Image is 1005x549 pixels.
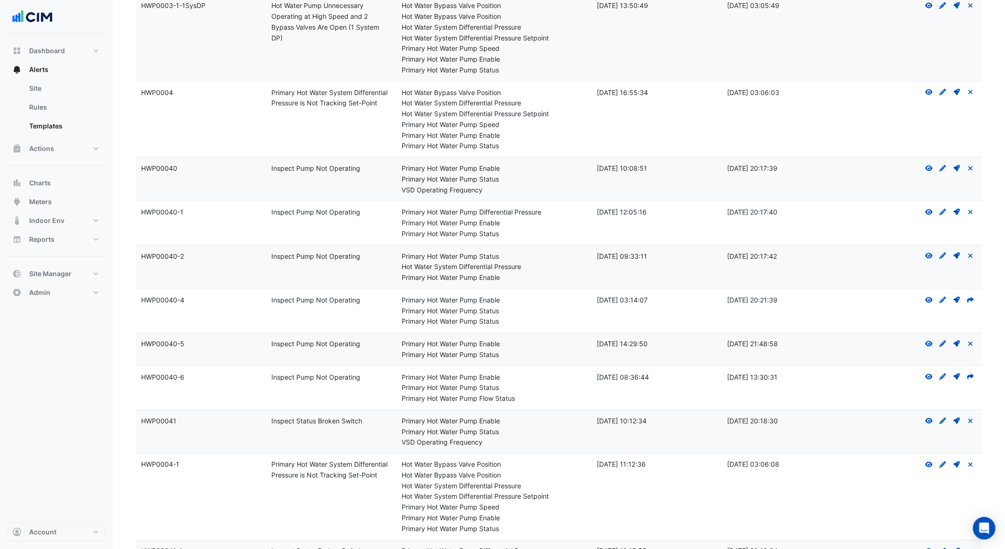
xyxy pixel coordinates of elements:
[402,141,586,151] div: Primary Hot Water Pump Status
[925,417,934,425] fa-icon: View
[8,523,105,541] button: Account
[12,46,22,56] app-icon: Dashboard
[402,350,586,360] div: Primary Hot Water Pump Status
[8,230,105,249] button: Reports
[966,252,975,260] a: Unshare
[141,416,260,427] div: HWP00041
[12,65,22,74] app-icon: Alerts
[597,207,716,218] div: [DATE] 12:05:16
[29,178,51,188] span: Charts
[939,164,947,172] fa-icon: Create Draft - to edit a template, you first need to create a draft, and then submit it for appro...
[939,373,947,381] fa-icon: Create Draft - to edit a template, you first need to create a draft, and then submit it for appro...
[402,470,586,481] div: Hot Water Bypass Valve Position
[402,492,586,502] div: Hot Water System Differential Pressure Setpoint
[141,339,260,350] div: HWP00040-5
[402,251,586,262] div: Primary Hot Water Pump Status
[271,339,390,350] div: Inspect Pump Not Operating
[728,163,847,174] div: [DATE] 20:17:39
[966,88,975,96] a: Unshare
[953,88,961,96] fa-icon: Deploy
[12,288,22,297] app-icon: Admin
[953,373,961,381] fa-icon: Deploy
[271,88,390,109] div: Primary Hot Water System Differential Pressure is Not Tracking Set-Point
[402,33,586,44] div: Hot Water System Differential Pressure Setpoint
[939,252,947,260] fa-icon: Create Draft - to edit a template, you first need to create a draft, and then submit it for appro...
[953,208,961,216] fa-icon: Deploy
[966,417,975,425] a: Unshare
[402,339,586,350] div: Primary Hot Water Pump Enable
[925,164,934,172] fa-icon: View
[402,0,586,11] div: Hot Water Bypass Valve Position
[402,119,586,130] div: Primary Hot Water Pump Speed
[728,207,847,218] div: [DATE] 20:17:40
[728,416,847,427] div: [DATE] 20:18:30
[12,235,22,244] app-icon: Reports
[8,211,105,230] button: Indoor Env
[271,460,390,481] div: Primary Hot Water System Differential Pressure is Not Tracking Set-Point
[271,0,390,43] div: Hot Water Pump Unnecessary Operating at High Speed and 2 Bypass Valves Are Open (1 System DP)
[402,416,586,427] div: Primary Hot Water Pump Enable
[402,109,586,119] div: Hot Water System Differential Pressure Setpoint
[402,130,586,141] div: Primary Hot Water Pump Enable
[8,192,105,211] button: Meters
[271,295,390,306] div: Inspect Pump Not Operating
[966,296,975,304] a: Share
[22,117,105,135] a: Templates
[597,339,716,350] div: [DATE] 14:29:50
[953,417,961,425] fa-icon: Deploy
[925,1,934,9] fa-icon: View
[966,340,975,348] a: Unshare
[925,208,934,216] fa-icon: View
[402,460,586,470] div: Hot Water Bypass Valve Position
[271,372,390,383] div: Inspect Pump Not Operating
[953,164,961,172] fa-icon: Deploy
[402,174,586,185] div: Primary Hot Water Pump Status
[29,144,54,153] span: Actions
[271,251,390,262] div: Inspect Pump Not Operating
[925,296,934,304] fa-icon: View
[966,208,975,216] a: Unshare
[402,427,586,438] div: Primary Hot Water Pump Status
[8,174,105,192] button: Charts
[939,417,947,425] fa-icon: Create Draft - to edit a template, you first need to create a draft, and then submit it for appro...
[402,43,586,54] div: Primary Hot Water Pump Speed
[141,163,260,174] div: HWP00040
[141,88,260,98] div: HWP0004
[597,460,716,470] div: [DATE] 11:12:36
[953,296,961,304] fa-icon: Deploy
[973,517,996,540] div: Open Intercom Messenger
[271,416,390,427] div: Inspect Status Broken Switch
[939,340,947,348] fa-icon: Create Draft - to edit a template, you first need to create a draft, and then submit it for appro...
[597,416,716,427] div: [DATE] 10:12:34
[597,88,716,98] div: [DATE] 16:55:34
[141,295,260,306] div: HWP00040-4
[597,295,716,306] div: [DATE] 03:14:07
[8,264,105,283] button: Site Manager
[953,1,961,9] fa-icon: Deploy
[402,163,586,174] div: Primary Hot Water Pump Enable
[29,235,55,244] span: Reports
[953,461,961,469] fa-icon: Deploy
[402,437,586,448] div: VSD Operating Frequency
[402,524,586,535] div: Primary Hot Water Pump Status
[597,251,716,262] div: [DATE] 09:33:11
[29,527,56,537] span: Account
[728,251,847,262] div: [DATE] 20:17:42
[22,79,105,98] a: Site
[728,88,847,98] div: [DATE] 03:06:03
[402,218,586,229] div: Primary Hot Water Pump Enable
[29,216,64,225] span: Indoor Env
[953,252,961,260] fa-icon: Deploy
[402,306,586,317] div: Primary Hot Water Pump Status
[402,207,586,218] div: Primary Hot Water Pump Differential Pressure
[141,0,260,11] div: HWP0003-1-1SysDP
[8,60,105,79] button: Alerts
[728,460,847,470] div: [DATE] 03:06:08
[728,372,847,383] div: [DATE] 13:30:31
[11,8,54,26] img: Company Logo
[939,461,947,469] fa-icon: Create Draft - to edit a template, you first need to create a draft, and then submit it for appro...
[402,382,586,393] div: Primary Hot Water Pump Status
[402,22,586,33] div: Hot Water System Differential Pressure
[597,163,716,174] div: [DATE] 10:08:51
[8,283,105,302] button: Admin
